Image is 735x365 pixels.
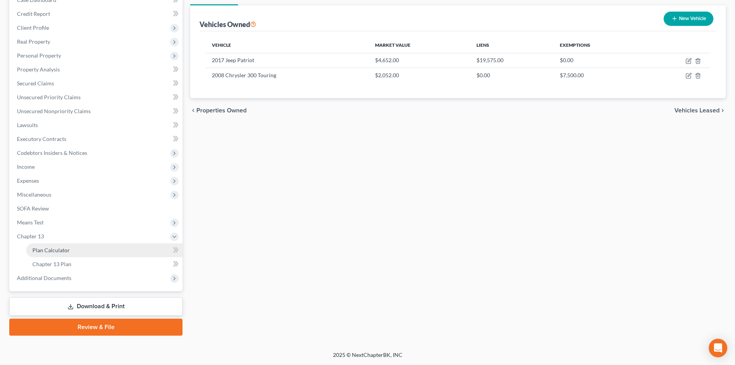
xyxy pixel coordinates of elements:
[17,66,60,73] span: Property Analysis
[17,233,44,239] span: Chapter 13
[11,118,182,132] a: Lawsuits
[190,107,196,114] i: chevron_left
[554,37,645,53] th: Exemptions
[11,104,182,118] a: Unsecured Nonpriority Claims
[9,297,182,316] a: Download & Print
[11,7,182,21] a: Credit Report
[369,68,470,83] td: $2,052.00
[17,94,81,100] span: Unsecured Priority Claims
[11,63,182,76] a: Property Analysis
[17,275,71,281] span: Additional Documents
[17,191,51,198] span: Miscellaneous
[17,205,49,212] span: SOFA Review
[11,132,182,146] a: Executory Contracts
[9,319,182,336] a: Review & File
[11,202,182,216] a: SOFA Review
[11,76,182,90] a: Secured Claims
[369,53,470,68] td: $4,652.00
[17,38,50,45] span: Real Property
[709,339,727,357] div: Open Intercom Messenger
[369,37,470,53] th: Market Value
[554,68,645,83] td: $7,500.00
[674,107,726,114] button: Vehicles Leased chevron_right
[17,52,61,59] span: Personal Property
[206,68,368,83] td: 2008 Chrysler 300 Touring
[664,12,713,26] button: New Vehicle
[17,149,87,156] span: Codebtors Insiders & Notices
[11,90,182,104] a: Unsecured Priority Claims
[17,80,54,87] span: Secured Claims
[196,107,247,114] span: Properties Owned
[17,122,38,128] span: Lawsuits
[17,136,66,142] span: Executory Contracts
[17,177,39,184] span: Expenses
[17,10,50,17] span: Credit Report
[32,247,70,253] span: Plan Calculator
[470,68,554,83] td: $0.00
[674,107,720,114] span: Vehicles Leased
[148,351,588,365] div: 2025 © NextChapterBK, INC
[26,243,182,257] a: Plan Calculator
[199,20,256,29] div: Vehicles Owned
[17,24,49,31] span: Client Profile
[17,163,35,170] span: Income
[17,108,91,114] span: Unsecured Nonpriority Claims
[190,107,247,114] button: chevron_left Properties Owned
[720,107,726,114] i: chevron_right
[206,37,368,53] th: Vehicle
[206,53,368,68] td: 2017 Jeep Patriot
[554,53,645,68] td: $0.00
[470,53,554,68] td: $19,575.00
[32,261,71,267] span: Chapter 13 Plan
[17,219,44,226] span: Means Test
[26,257,182,271] a: Chapter 13 Plan
[470,37,554,53] th: Liens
